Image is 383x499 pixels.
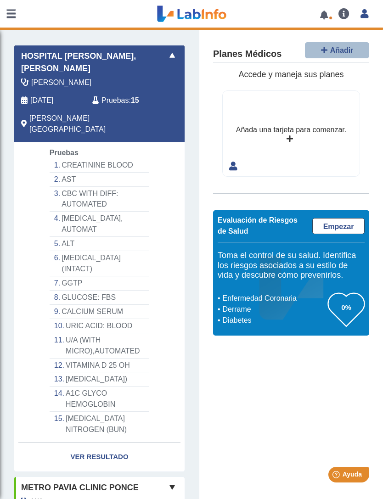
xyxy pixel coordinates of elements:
div: Añada una tarjeta para comenzar. [236,124,346,135]
li: AST [50,173,149,187]
li: CALCIUM SERUM [50,305,149,319]
h3: 0% [328,302,365,313]
span: Accede y maneja sus planes [238,70,344,79]
li: [MEDICAL_DATA], AUTOMAT [50,212,149,237]
span: Metro Pavia Clinic Ponce [21,482,139,494]
li: Diabetes [220,315,328,326]
span: Pruebas [101,95,129,106]
span: Empezar [323,223,354,230]
span: 2025-08-19 [30,95,53,106]
li: VITAMINA D 25 OH [50,359,149,373]
span: Pruebas [50,149,79,157]
a: Ver Resultado [14,443,185,471]
li: U/A (WITH MICRO),AUTOMATED [50,333,149,359]
h5: Toma el control de su salud. Identifica los riesgos asociados a su estilo de vida y descubre cómo... [218,251,365,280]
li: ALT [50,237,149,251]
li: URIC ACID: BLOOD [50,319,149,333]
li: Enfermedad Coronaria [220,293,328,304]
iframe: Help widget launcher [301,463,373,489]
li: Derrame [220,304,328,315]
b: 15 [131,96,139,104]
span: Justiniano, Maria [31,77,91,88]
span: Añadir [330,46,354,54]
div: : [85,95,157,106]
li: GLUCOSE: FBS [50,291,149,305]
span: Hospital [PERSON_NAME], [PERSON_NAME] [21,50,167,75]
h4: Planes Médicos [213,49,282,60]
li: [MEDICAL_DATA]) [50,372,149,387]
button: Añadir [305,42,369,58]
span: Evaluación de Riesgos de Salud [218,216,298,235]
li: [MEDICAL_DATA] NITROGEN (BUN) [50,412,149,437]
li: CBC WITH DIFF: AUTOMATED [50,187,149,212]
li: A1C GLYCO HEMOGLOBIN [50,387,149,412]
a: Empezar [312,218,365,234]
li: CREATININE BLOOD [50,158,149,173]
span: Ponce, PR [29,113,150,135]
li: GGTP [50,276,149,291]
li: [MEDICAL_DATA] (INTACT) [50,251,149,276]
